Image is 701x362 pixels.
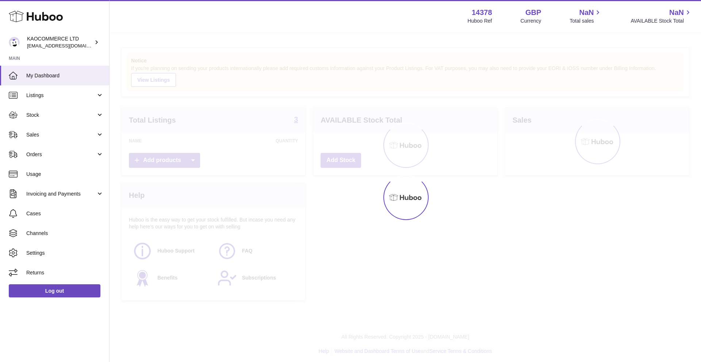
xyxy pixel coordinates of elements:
[27,43,107,49] span: [EMAIL_ADDRESS][DOMAIN_NAME]
[631,18,692,24] span: AVAILABLE Stock Total
[631,8,692,24] a: NaN AVAILABLE Stock Total
[472,8,492,18] strong: 14378
[579,8,594,18] span: NaN
[26,210,104,217] span: Cases
[26,72,104,79] span: My Dashboard
[26,171,104,178] span: Usage
[521,18,541,24] div: Currency
[26,269,104,276] span: Returns
[26,151,96,158] span: Orders
[570,8,602,24] a: NaN Total sales
[26,250,104,257] span: Settings
[9,284,100,297] a: Log out
[9,37,20,48] img: hello@lunera.co.uk
[570,18,602,24] span: Total sales
[468,18,492,24] div: Huboo Ref
[26,230,104,237] span: Channels
[26,131,96,138] span: Sales
[26,112,96,119] span: Stock
[26,92,96,99] span: Listings
[26,190,96,197] span: Invoicing and Payments
[669,8,684,18] span: NaN
[27,35,93,49] div: KAOCOMMERCE LTD
[525,8,541,18] strong: GBP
